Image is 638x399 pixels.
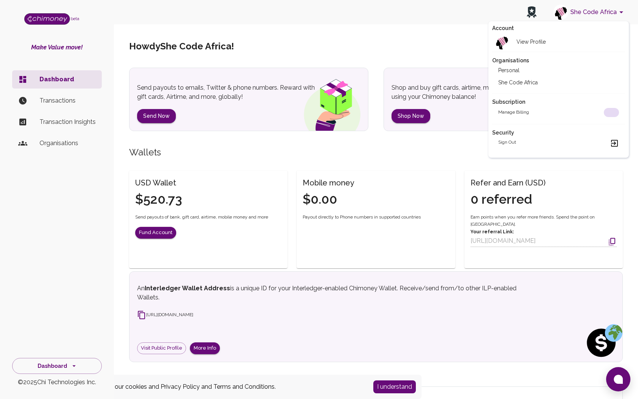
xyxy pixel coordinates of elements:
[492,57,625,64] h2: Organisations
[516,38,546,46] h2: View Profile
[498,109,529,116] h2: Manage billing
[606,367,630,391] button: Open chat window
[492,24,625,32] h2: Account
[494,34,510,49] img: avatar
[498,139,516,148] h2: Sign out
[498,66,520,74] h2: Personal
[492,76,625,89] li: She Code Africa
[492,129,625,136] h2: Security
[492,98,625,106] h2: Subscription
